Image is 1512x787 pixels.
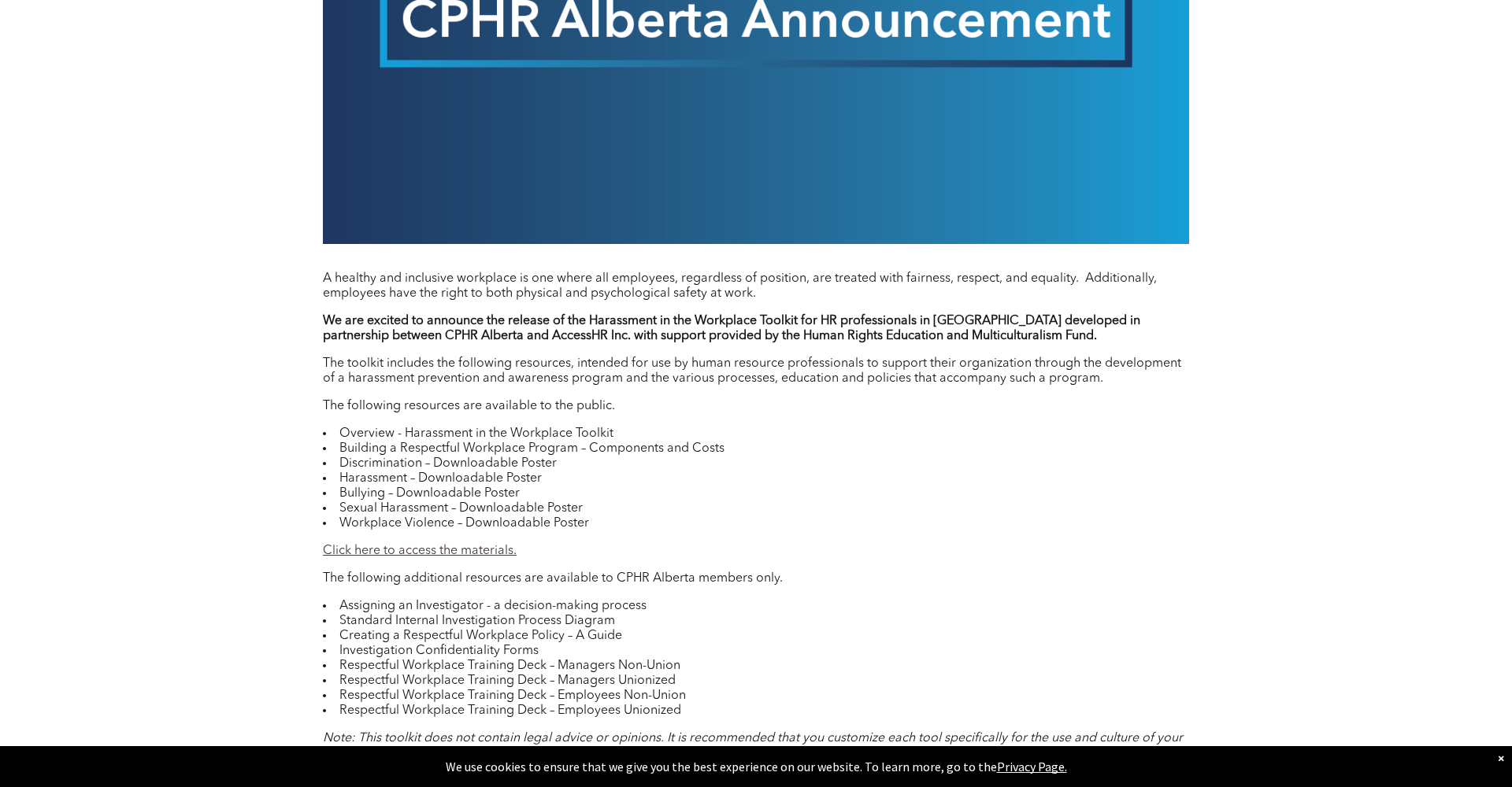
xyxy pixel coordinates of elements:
p: The toolkit includes the following resources, intended for use by human resource professionals to... [323,357,1189,386]
li: Investigation Confidentiality Forms [323,644,1189,659]
li: Overview - Harassment in the Workplace Toolkit [323,427,1189,442]
b: We are excited to announce the release of the Harassment in the Workplace Toolkit for HR professi... [323,315,1140,342]
em: Note: This toolkit does not contain legal advice or opinions. It is recommended that you customiz... [323,732,1183,759]
li: Workplace Violence – Downloadable Poster [323,516,1189,531]
a: Click here to access the materials. [323,545,517,557]
li: Respectful Workplace Training Deck – Managers Unionized [323,674,1189,689]
li: Respectful Workplace Training Deck – Managers Non-Union [323,659,1189,674]
a: Privacy Page. [997,759,1067,774]
li: Building a Respectful Workplace Program – Components and Costs [323,442,1189,456]
li: Respectful Workplace Training Deck – Employees Unionized [323,704,1189,719]
p: The following additional resources are available to CPHR Alberta members only. [323,571,1189,586]
li: Harassment – Downloadable Poster [323,471,1189,486]
li: Creating a Respectful Workplace Policy – A Guide [323,629,1189,644]
div: Dismiss notification [1498,750,1504,766]
li: Standard Internal Investigation Process Diagram [323,614,1189,629]
li: Discrimination – Downloadable Poster [323,456,1189,471]
li: Respectful Workplace Training Deck – Employees Non-Union [323,689,1189,704]
p: A healthy and inclusive workplace is one where all employees, regardless of position, are treated... [323,272,1189,301]
li: Bullying – Downloadable Poster [323,486,1189,501]
li: Assigning an Investigator - a decision-making process [323,599,1189,614]
p: The following resources are available to the public. [323,399,1189,414]
li: Sexual Harassment – Downloadable Poster [323,501,1189,516]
